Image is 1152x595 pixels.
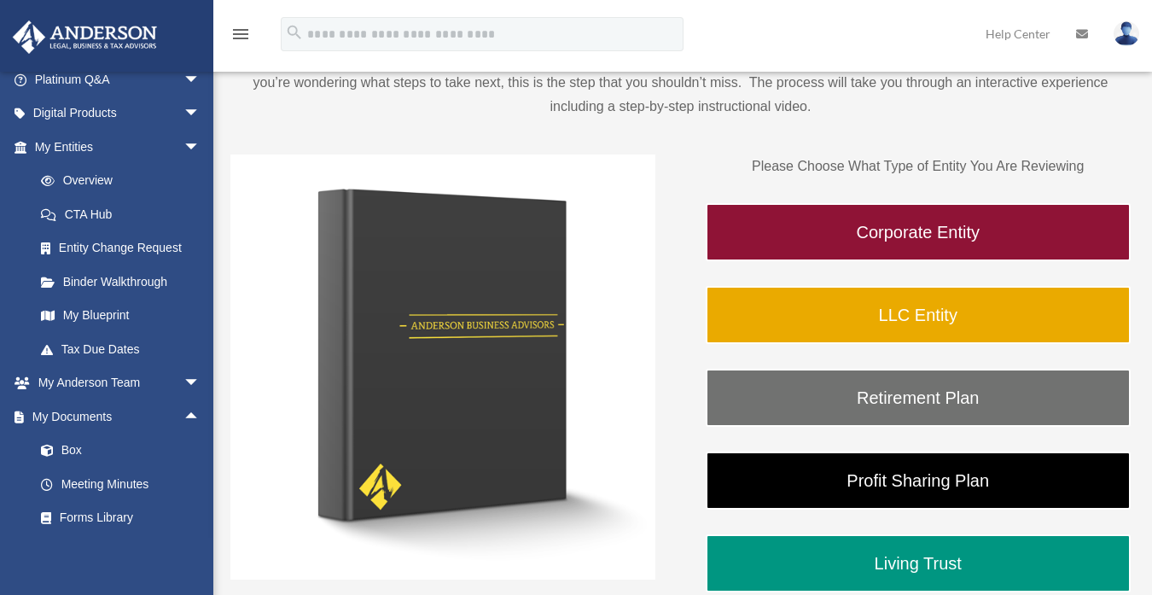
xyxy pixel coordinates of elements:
[12,62,226,96] a: Platinum Q&Aarrow_drop_down
[24,164,226,198] a: Overview
[1114,21,1139,46] img: User Pic
[706,534,1131,592] a: Living Trust
[183,96,218,131] span: arrow_drop_down
[24,467,226,501] a: Meeting Minutes
[24,534,226,569] a: Notarize
[706,286,1131,344] a: LLC Entity
[24,299,226,333] a: My Blueprint
[24,332,226,366] a: Tax Due Dates
[8,20,162,54] img: Anderson Advisors Platinum Portal
[285,23,304,42] i: search
[706,369,1131,427] a: Retirement Plan
[12,96,226,131] a: Digital Productsarrow_drop_down
[24,265,218,299] a: Binder Walkthrough
[24,501,226,535] a: Forms Library
[24,197,226,231] a: CTA Hub
[706,203,1131,261] a: Corporate Entity
[12,400,226,434] a: My Documentsarrow_drop_up
[183,366,218,401] span: arrow_drop_down
[183,62,218,97] span: arrow_drop_down
[706,452,1131,510] a: Profit Sharing Plan
[230,24,251,44] i: menu
[230,30,251,44] a: menu
[183,130,218,165] span: arrow_drop_down
[12,366,226,400] a: My Anderson Teamarrow_drop_down
[24,434,226,468] a: Box
[706,155,1131,178] p: Please Choose What Type of Entity You Are Reviewing
[12,130,226,164] a: My Entitiesarrow_drop_down
[230,47,1131,119] p: Congratulations on creating your new entity. Please follow the link below to gain exclusive acces...
[24,231,226,265] a: Entity Change Request
[183,400,218,435] span: arrow_drop_up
